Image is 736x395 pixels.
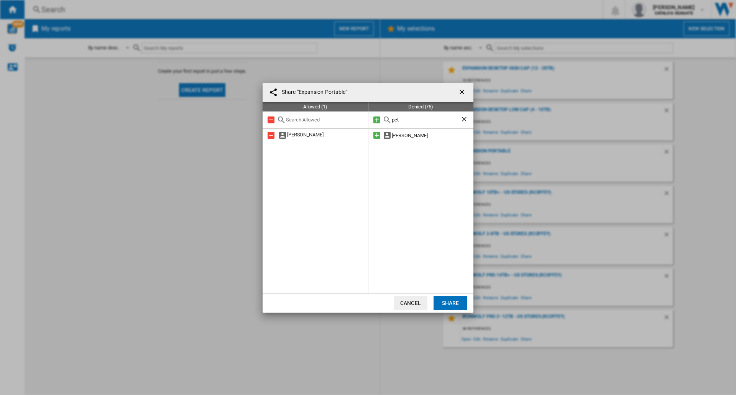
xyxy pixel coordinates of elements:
md-icon: Add all [372,115,381,125]
ng-md-icon: getI18NText('BUTTONS.CLOSE_DIALOG') [458,88,467,97]
md-dialog: Share "Expansion ... [263,83,473,313]
div: Denied (75) [368,102,474,111]
h4: Share "Expansion Portable" [278,89,347,96]
div: [PERSON_NAME] [392,131,474,140]
button: Share [434,296,467,310]
button: Cancel [394,296,427,310]
button: getI18NText('BUTTONS.CLOSE_DIALOG') [455,85,470,100]
div: Allowed (1) [263,102,368,111]
ng-md-icon: Clear search [460,115,470,125]
input: Search Denied [392,117,461,123]
input: Search Allowed [286,117,364,123]
md-icon: Remove all [266,115,276,125]
div: [PERSON_NAME] [263,131,368,140]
